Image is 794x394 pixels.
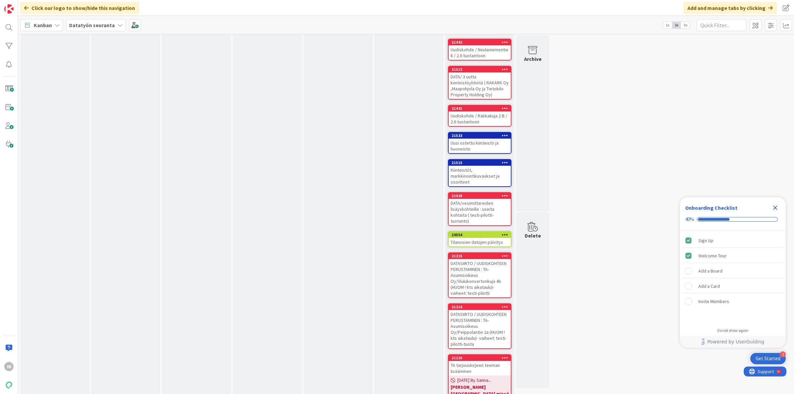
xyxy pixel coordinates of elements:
[449,238,511,246] div: Tilanosien datojen päivitys
[449,166,511,186] div: Kiinteistöt, markkinointikuvaukset ja osoitteet
[449,253,511,297] div: 21215DATASIIRTO / UUDISKOHTEEN PERUSTAMINEN : TA-Asumisoikeus Oy/Viulukonsertonkuja 4b (HUOM ! kt...
[680,336,786,348] div: Footer
[449,66,511,99] div: 21513DATA/ 3 uutta kiinteistöyhtiötä ( RAKARK Oy ,Maapohjola Oy ja Tietokilo Property Holding Oy)
[685,216,694,222] div: 40%
[452,106,511,111] div: 21441
[698,282,720,290] div: Add a Card
[448,159,511,187] a: 21515Kiinteistöt, markkinointikuvaukset ja osoitteet
[448,66,511,100] a: 21513DATA/ 3 uutta kiinteistöyhtiötä ( RAKARK Oy ,Maapohjola Oy ja Tietokilo Property Holding Oy)
[449,45,511,60] div: Uudiskohde / Neulaniementie 8 / 2.6 tuotantoon
[770,202,780,213] div: Close Checklist
[683,264,783,278] div: Add a Board is incomplete.
[698,237,713,244] div: Sign Up
[697,19,746,31] input: Quick Filter...
[756,355,780,362] div: Get Started
[680,231,786,324] div: Checklist items
[698,252,727,260] div: Welcome Tour
[20,2,139,14] div: Click our logo to show/hide this navigation
[698,297,729,305] div: Invite Members
[449,232,511,246] div: 20554Tilanosien datojen päivitys
[452,356,511,360] div: 21220
[449,133,511,139] div: 21533
[449,304,511,348] div: 21216DATASIIRTO / UUDISKOHTEEN PERUSTAMINEN : TA-Asumisoikeus Oy/Peippolantie 2a (HUOM ! kts aika...
[34,21,52,29] span: Kanban
[449,39,511,45] div: 21442
[449,193,511,225] div: 21028DATA/vesimittareiden lisäyskohteille : useita kohtaita ( testi-pilotti- tuotanto)
[707,338,764,346] span: Powered by UserGuiding
[663,22,672,28] span: 1x
[449,111,511,126] div: Uudiskohde / Rakkakuja 2 B / 2.6 tuotantoon
[683,336,782,348] a: Powered by UserGuiding
[698,267,723,275] div: Add a Board
[452,133,511,138] div: 21533
[449,355,511,375] div: 21220TA tarjouskirjeen teeman lisääminen
[449,106,511,126] div: 21441Uudiskohde / Rakkakuja 2 B / 2.6 tuotantoon
[14,1,30,9] span: Support
[449,160,511,166] div: 21515
[452,254,511,258] div: 21215
[680,197,786,348] div: Checklist Container
[4,362,14,371] div: IN
[449,199,511,225] div: DATA/vesimittareiden lisäyskohteille : useita kohtaita ( testi-pilotti- tuotanto)
[524,55,542,63] div: Archive
[683,294,783,309] div: Invite Members is incomplete.
[448,132,511,154] a: 21533Uusi ostettu kiinteistö ja huoneisto
[448,231,511,247] a: 20554Tilanosien datojen päivitys
[449,253,511,259] div: 21215
[449,66,511,72] div: 21513
[683,279,783,293] div: Add a Card is incomplete.
[449,259,511,297] div: DATASIIRTO / UUDISKOHTEEN PERUSTAMINEN : TA-Asumisoikeus Oy/Viulukonsertonkuja 4b (HUOM ! kts aik...
[448,252,511,298] a: 21215DATASIIRTO / UUDISKOHTEEN PERUSTAMINEN : TA-Asumisoikeus Oy/Viulukonsertonkuja 4b (HUOM ! kt...
[69,22,115,28] b: Datatyön seuranta
[449,232,511,238] div: 20554
[448,105,511,127] a: 21441Uudiskohde / Rakkakuja 2 B / 2.6 tuotantoon
[449,160,511,186] div: 21515Kiinteistöt, markkinointikuvaukset ja osoitteet
[452,40,511,45] div: 21442
[449,139,511,153] div: Uusi ostettu kiinteistö ja huoneisto
[457,377,491,384] span: [DATE] By Sanna...
[672,22,681,28] span: 2x
[4,4,14,14] img: Visit kanbanzone.com
[452,233,511,237] div: 20554
[448,192,511,226] a: 21028DATA/vesimittareiden lisäyskohteille : useita kohtaita ( testi-pilotti- tuotanto)
[681,22,690,28] span: 3x
[683,233,783,248] div: Sign Up is complete.
[4,380,14,390] img: avatar
[449,72,511,99] div: DATA/ 3 uutta kiinteistöyhtiötä ( RAKARK Oy ,Maapohjola Oy ja Tietokilo Property Holding Oy)
[449,39,511,60] div: 21442Uudiskohde / Neulaniementie 8 / 2.6 tuotantoon
[449,361,511,375] div: TA tarjouskirjeen teeman lisääminen
[33,3,37,8] div: 9+
[780,351,786,357] div: 3
[452,160,511,165] div: 21515
[525,232,541,240] div: Delete
[449,193,511,199] div: 21028
[452,305,511,309] div: 21216
[750,353,786,364] div: Open Get Started checklist, remaining modules: 3
[452,194,511,198] div: 21028
[683,248,783,263] div: Welcome Tour is complete.
[449,310,511,348] div: DATASIIRTO / UUDISKOHTEEN PERUSTAMINEN : TA-Asumisoikeus Oy/Peippolantie 2a (HUOM ! kts aikataulu...
[448,39,511,61] a: 21442Uudiskohde / Neulaniementie 8 / 2.6 tuotantoon
[449,133,511,153] div: 21533Uusi ostettu kiinteistö ja huoneisto
[448,303,511,349] a: 21216DATASIIRTO / UUDISKOHTEEN PERUSTAMINEN : TA-Asumisoikeus Oy/Peippolantie 2a (HUOM ! kts aika...
[452,67,511,72] div: 21513
[685,204,737,212] div: Onboarding Checklist
[684,2,777,14] div: Add and manage tabs by clicking
[449,304,511,310] div: 21216
[717,328,748,333] div: Do not show again
[685,216,780,222] div: Checklist progress: 40%
[449,106,511,111] div: 21441
[449,355,511,361] div: 21220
